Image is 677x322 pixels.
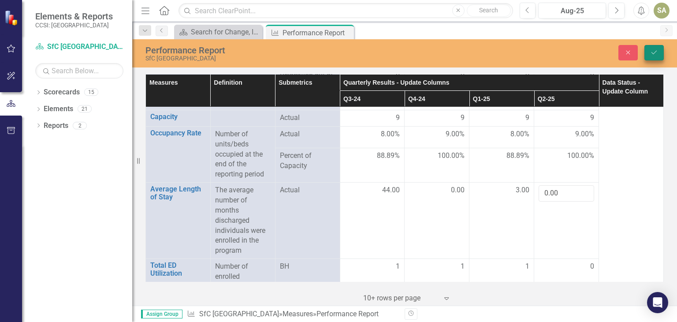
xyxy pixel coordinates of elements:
[176,26,260,37] a: Search for Change, Inc Landing Page
[381,129,400,139] span: 8.00%
[280,129,335,139] span: Actual
[35,63,123,79] input: Search Below...
[145,45,432,55] div: Performance Report
[567,151,594,161] span: 100.00%
[575,129,594,139] span: 9.00%
[35,42,123,52] a: SfC [GEOGRAPHIC_DATA]
[479,7,498,14] span: Search
[84,89,98,96] div: 15
[396,113,400,123] span: 9
[44,87,80,97] a: Scorecards
[150,262,206,277] a: Total ED Utilization
[78,105,92,113] div: 21
[215,185,271,256] p: The average number of months discharged individuals were enrolled in the program
[35,11,113,22] span: Elements & Reports
[377,151,400,161] span: 88.89%
[316,310,379,318] div: Performance Report
[541,6,603,16] div: Aug-25
[187,309,398,319] div: » »
[35,22,113,29] small: CCSI: [GEOGRAPHIC_DATA]
[44,104,73,114] a: Elements
[215,262,271,312] p: Number of enrolled individuals with ED utilization by reason
[191,26,260,37] div: Search for Change, Inc Landing Page
[461,113,465,123] span: 9
[150,129,206,137] a: Occupancy Rate
[438,151,465,161] span: 100.00%
[73,122,87,129] div: 2
[525,113,529,123] span: 9
[506,151,529,161] span: 88.89%
[461,262,465,272] span: 1
[280,185,335,195] span: Actual
[179,3,513,19] input: Search ClearPoint...
[538,3,606,19] button: Aug-25
[516,185,529,195] span: 3.00
[654,3,670,19] button: SA
[510,129,529,139] span: 8.00%
[283,27,352,38] div: Performance Report
[145,55,432,62] div: SfC [GEOGRAPHIC_DATA]
[141,310,182,318] span: Assign Group
[4,10,20,26] img: ClearPoint Strategy
[467,4,511,17] button: Search
[280,151,335,171] span: Percent of Capacity
[396,262,400,272] span: 1
[451,185,465,195] span: 0.00
[199,310,279,318] a: SfC [GEOGRAPHIC_DATA]
[215,129,271,180] p: Number of units/beds occupied at the end of the reporting period
[280,113,335,123] span: Actual
[525,262,529,272] span: 1
[446,129,465,139] span: 9.00%
[647,292,668,313] div: Open Intercom Messenger
[590,113,594,123] span: 9
[150,185,206,201] a: Average Length of Stay
[44,121,68,131] a: Reports
[382,185,400,195] span: 44.00
[280,262,335,272] span: BH
[590,262,594,272] span: 0
[283,310,313,318] a: Measures
[150,113,206,121] a: Capacity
